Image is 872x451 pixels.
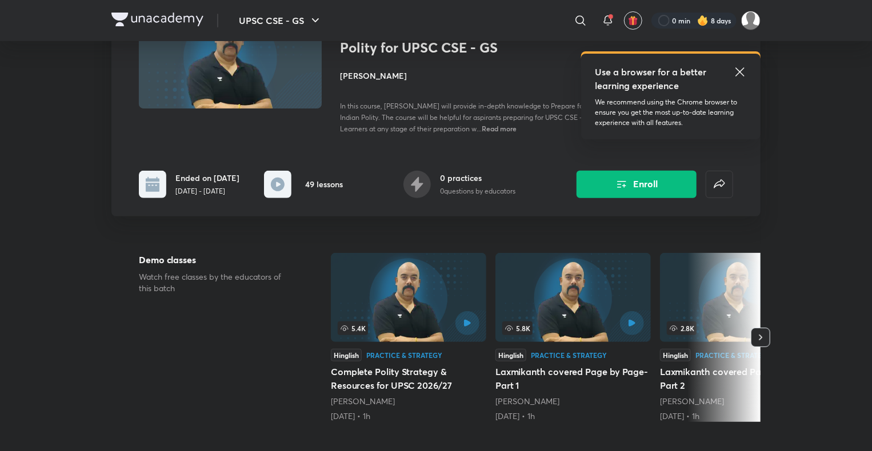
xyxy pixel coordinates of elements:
[495,253,651,422] a: Laxmikanth covered Page by Page- Part 1
[340,23,527,56] h1: Comprehensive Course on Polity for UPSC CSE - GS
[595,97,747,128] p: We recommend using the Chrome browser to ensure you get the most up-to-date learning experience w...
[340,102,595,133] span: In this course, [PERSON_NAME] will provide in-depth knowledge to Prepare for Indian Polity. The c...
[660,365,815,392] h5: Laxmikanth covered Page by Page- Part 2
[111,13,203,26] img: Company Logo
[175,186,239,196] p: [DATE] - [DATE]
[331,349,362,361] div: Hinglish
[340,70,596,82] h4: [PERSON_NAME]
[331,396,395,406] a: [PERSON_NAME]
[331,365,486,392] h5: Complete Polity Strategy & Resources for UPSC 2026/27
[502,321,533,335] span: 5.8K
[660,396,724,406] a: [PERSON_NAME]
[660,253,815,422] a: 2.8KHinglishPractice & StrategyLaxmikanth covered Page by Page- Part 2[PERSON_NAME][DATE] • 1h
[706,171,733,198] button: false
[338,321,368,335] span: 5.4K
[482,124,517,133] span: Read more
[697,15,709,26] img: streak
[595,65,709,92] h5: Use a browser for a better learning experience
[624,11,642,30] button: avatar
[331,396,486,407] div: Dr Sidharth Arora
[667,321,697,335] span: 2.8K
[331,410,486,422] div: 5th Jul • 1h
[531,352,607,359] div: Practice & Strategy
[495,365,651,392] h5: Laxmikanth covered Page by Page- Part 1
[577,171,697,198] button: Enroll
[440,172,515,184] h6: 0 practices
[366,352,442,359] div: Practice & Strategy
[660,396,815,407] div: Dr Sidharth Arora
[660,349,691,361] div: Hinglish
[628,15,638,26] img: avatar
[495,396,559,406] a: [PERSON_NAME]
[305,178,343,190] h6: 49 lessons
[495,396,651,407] div: Dr Sidharth Arora
[232,9,329,32] button: UPSC CSE - GS
[495,349,526,361] div: Hinglish
[331,253,486,422] a: 5.4KHinglishPractice & StrategyComplete Polity Strategy & Resources for UPSC 2026/27[PERSON_NAME]...
[660,253,815,422] a: Laxmikanth covered Page by Page- Part 2
[440,186,515,196] p: 0 questions by educators
[495,410,651,422] div: 29th Jul • 1h
[495,253,651,422] a: 5.8KHinglishPractice & StrategyLaxmikanth covered Page by Page- Part 1[PERSON_NAME][DATE] • 1h
[741,11,761,30] img: Harshal Vilhekar
[139,253,294,267] h5: Demo classes
[175,172,239,184] h6: Ended on [DATE]
[660,410,815,422] div: 30th Jul • 1h
[137,5,323,110] img: Thumbnail
[331,253,486,422] a: Complete Polity Strategy & Resources for UPSC 2026/27
[111,13,203,29] a: Company Logo
[139,271,294,294] p: Watch free classes by the educators of this batch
